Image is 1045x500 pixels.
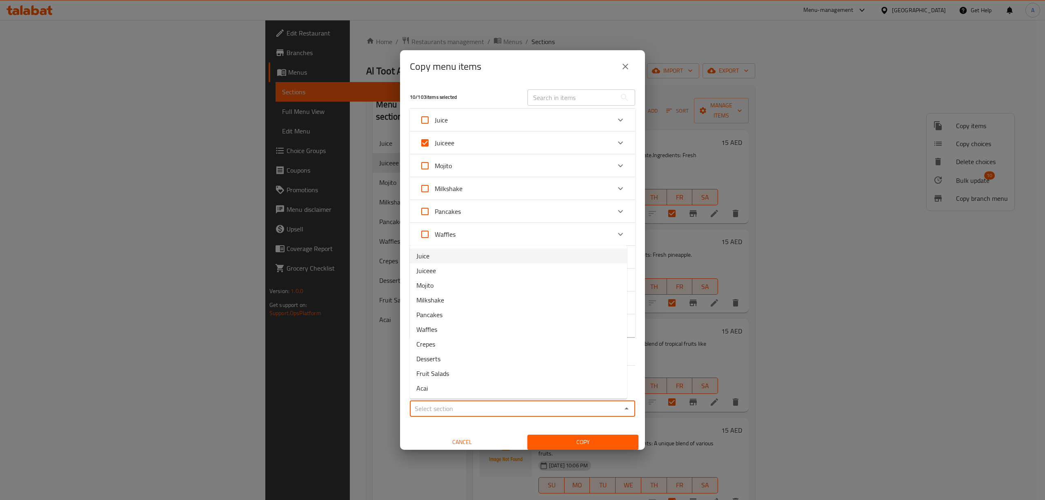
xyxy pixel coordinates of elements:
[415,202,461,221] label: Acknowledge
[416,369,449,378] span: Fruit Salads
[416,310,442,320] span: Pancakes
[412,403,619,414] input: Select section
[407,435,518,450] button: Cancel
[416,280,434,290] span: Mojito
[410,94,518,101] h5: 10 / 103 items selected
[416,295,444,305] span: Milkshake
[415,179,462,198] label: Acknowledge
[410,437,514,447] span: Cancel
[616,57,635,76] button: close
[415,133,454,153] label: Acknowledge
[416,251,429,261] span: Juice
[621,403,632,414] button: Close
[415,156,452,176] label: Acknowledge
[410,109,635,131] div: Expand
[435,228,456,240] span: Waffles
[527,89,616,106] input: Search in items
[527,435,638,450] button: Copy
[435,114,448,126] span: Juice
[410,177,635,200] div: Expand
[435,205,461,218] span: Pancakes
[435,182,462,195] span: Milkshake
[410,131,635,154] div: Expand
[415,110,448,130] label: Acknowledge
[416,354,440,364] span: Desserts
[416,383,428,393] span: Acai
[416,339,435,349] span: Crepes
[410,60,481,73] h2: Copy menu items
[435,137,454,149] span: Juiceee
[410,223,635,246] div: Expand
[410,200,635,223] div: Expand
[416,266,436,276] span: Juiceee
[534,437,632,447] span: Copy
[415,224,456,244] label: Acknowledge
[416,324,437,334] span: Waffles
[410,154,635,177] div: Expand
[435,160,452,172] span: Mojito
